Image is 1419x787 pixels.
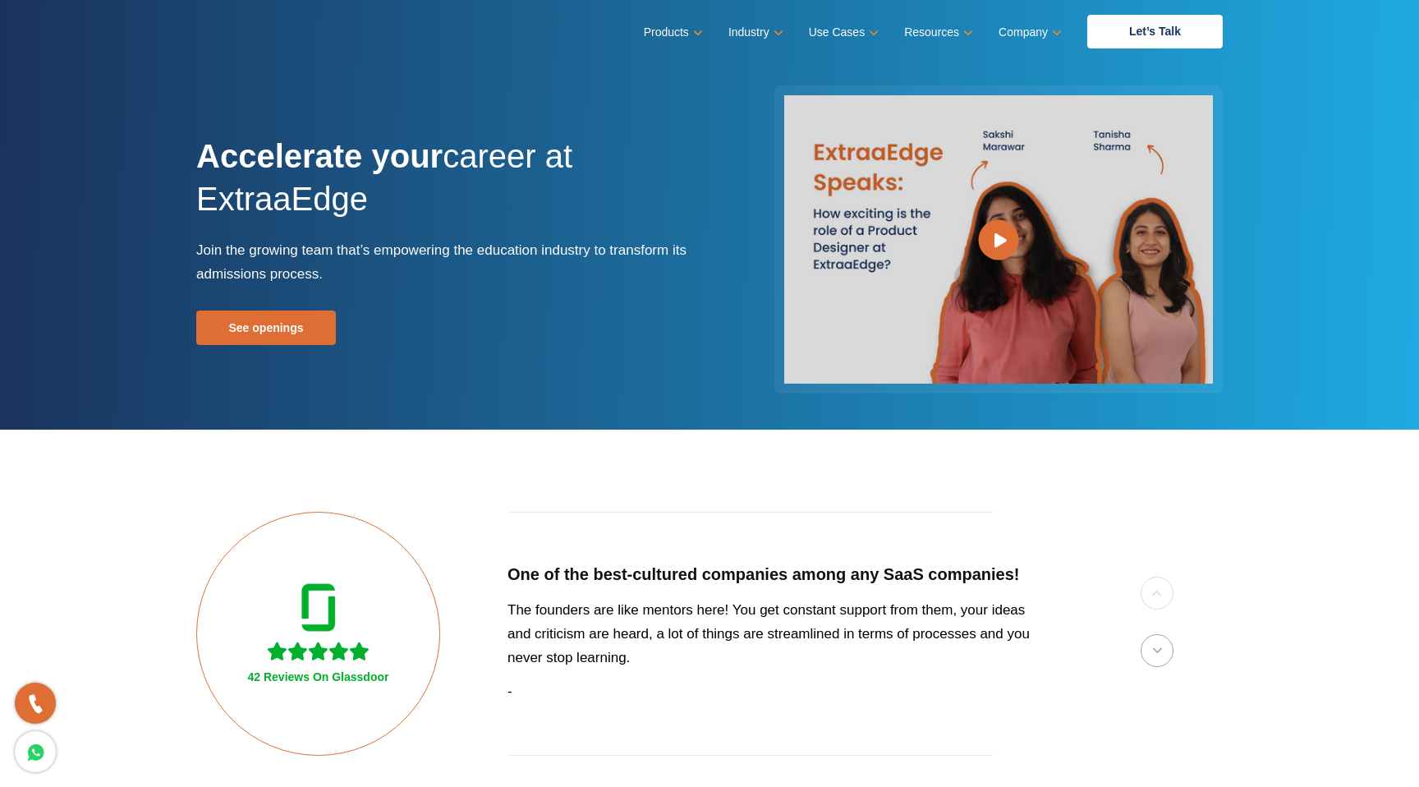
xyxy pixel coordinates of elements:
p: - [507,679,1047,703]
h5: One of the best-cultured companies among any SaaS companies! [507,564,1047,585]
p: The founders are like mentors here! You get constant support from them, your ideas and criticism ... [507,598,1047,670]
h1: career at ExtraaEdge [196,135,697,238]
a: Let’s Talk [1087,15,1223,48]
a: Products [644,21,700,44]
h3: 42 Reviews On Glassdoor [248,670,389,684]
a: See openings [196,311,336,345]
a: Industry [728,21,780,44]
a: Company [999,21,1059,44]
strong: Accelerate your [196,138,443,174]
p: Join the growing team that’s empowering the education industry to transform its admissions process. [196,238,697,286]
button: Next [1141,634,1173,667]
a: Use Cases [809,21,875,44]
a: Resources [904,21,970,44]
